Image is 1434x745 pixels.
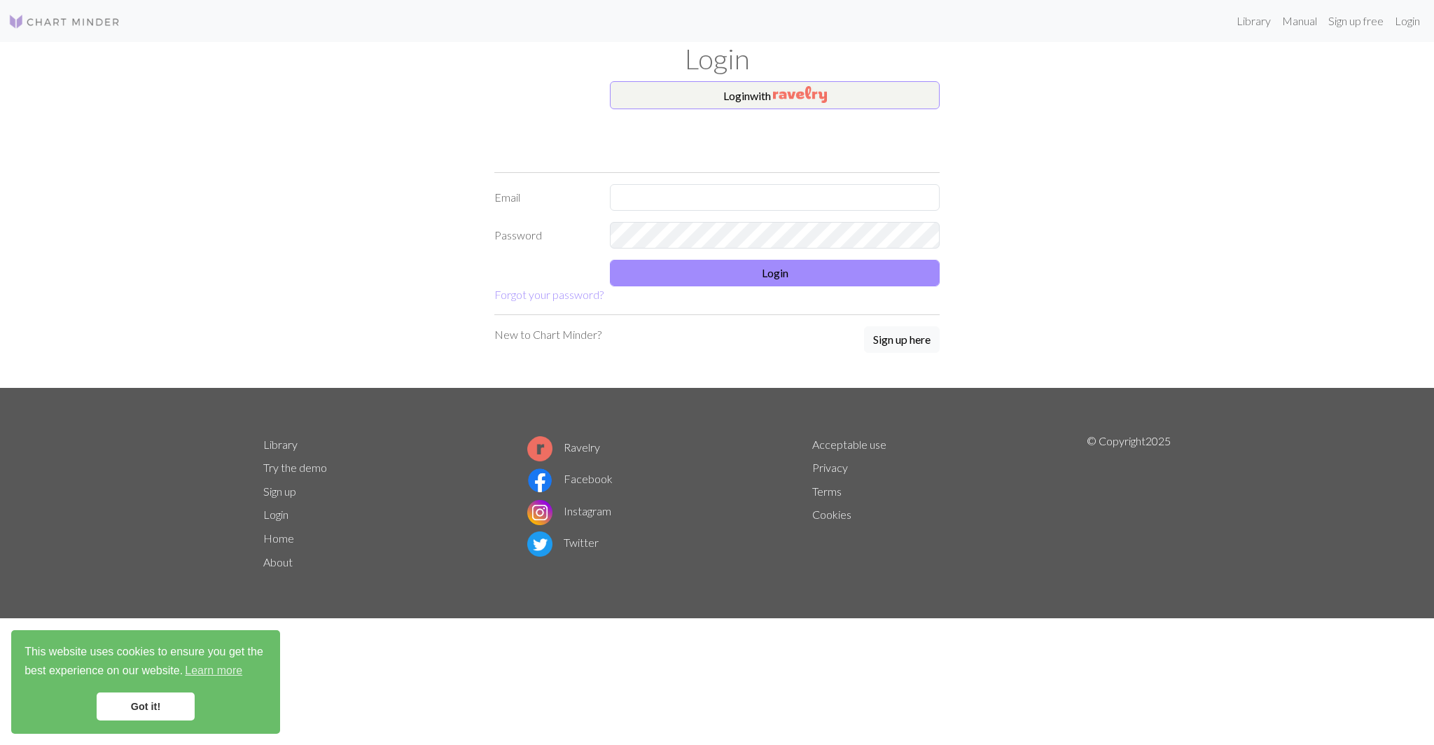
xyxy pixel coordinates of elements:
a: Sign up free [1323,7,1389,35]
p: © Copyright 2025 [1087,433,1171,574]
a: learn more about cookies [183,660,244,681]
a: Library [263,438,298,451]
button: Loginwith [610,81,940,109]
span: This website uses cookies to ensure you get the best experience on our website. [25,643,267,681]
a: Ravelry [527,440,600,454]
a: Terms [812,485,842,498]
img: Twitter logo [527,531,552,557]
a: Manual [1276,7,1323,35]
a: Try the demo [263,461,327,474]
a: Home [263,531,294,545]
a: Twitter [527,536,599,549]
a: Instagram [527,504,611,517]
a: Sign up here [864,326,940,354]
button: Sign up here [864,326,940,353]
div: cookieconsent [11,630,280,734]
label: Password [486,222,601,249]
a: Acceptable use [812,438,886,451]
label: Email [486,184,601,211]
a: About [263,555,293,569]
img: Facebook logo [527,468,552,493]
img: Ravelry [773,86,827,103]
img: Ravelry logo [527,436,552,461]
a: Forgot your password? [494,288,604,301]
a: Library [1231,7,1276,35]
img: Logo [8,13,120,30]
a: Login [263,508,288,521]
a: Login [1389,7,1426,35]
a: dismiss cookie message [97,692,195,720]
p: New to Chart Minder? [494,326,601,343]
h1: Login [255,42,1179,76]
a: Cookies [812,508,851,521]
a: Facebook [527,472,613,485]
button: Login [610,260,940,286]
a: Sign up [263,485,296,498]
a: Privacy [812,461,848,474]
img: Instagram logo [527,500,552,525]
